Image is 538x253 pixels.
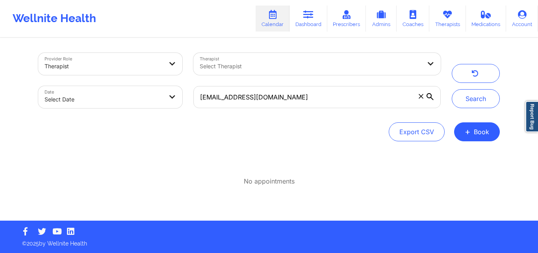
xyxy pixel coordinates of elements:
p: © 2025 by Wellnite Health [17,234,521,247]
input: Search Appointments [193,86,441,108]
a: Calendar [256,6,289,32]
a: Report Bug [525,101,538,132]
p: No appointments [244,177,295,186]
div: Select Date [45,91,163,108]
a: Dashboard [289,6,327,32]
div: Therapist [45,58,163,75]
button: +Book [454,122,500,141]
a: Medications [466,6,506,32]
a: Admins [366,6,397,32]
a: Therapists [429,6,466,32]
button: Search [452,89,500,108]
a: Account [506,6,538,32]
button: Export CSV [389,122,445,141]
a: Coaches [397,6,429,32]
a: Prescribers [327,6,366,32]
span: + [465,129,471,134]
